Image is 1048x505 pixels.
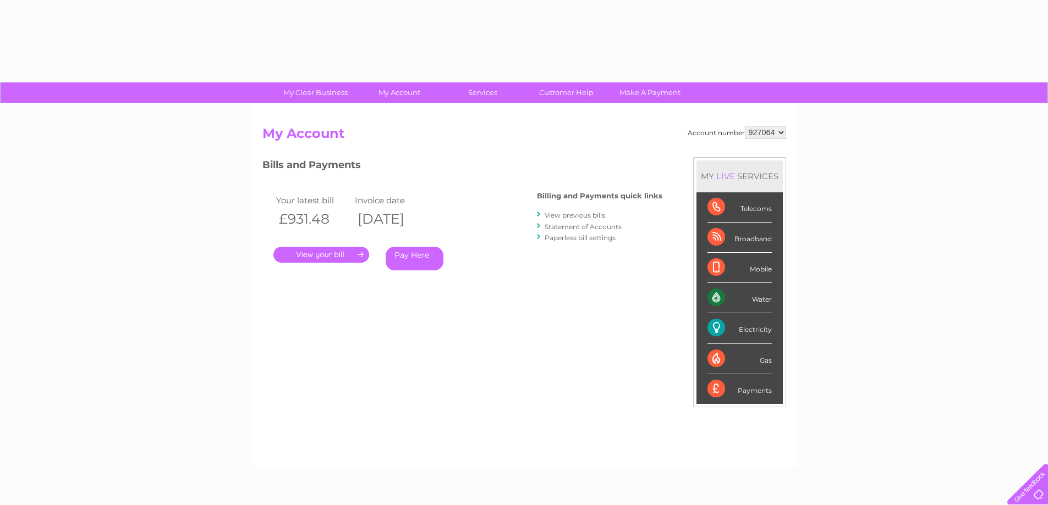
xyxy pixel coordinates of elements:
a: My Account [354,82,445,103]
div: Water [707,283,772,313]
div: Telecoms [707,192,772,223]
div: Broadband [707,223,772,253]
div: Payments [707,374,772,404]
a: Paperless bill settings [545,234,616,242]
h3: Bills and Payments [262,157,662,176]
h4: Billing and Payments quick links [537,192,662,200]
a: Statement of Accounts [545,223,622,231]
a: My Clear Business [270,82,361,103]
a: Pay Here [386,247,443,270]
th: £931.48 [273,208,353,230]
div: Electricity [707,313,772,343]
a: Make A Payment [605,82,695,103]
div: Account number [688,126,786,139]
div: Mobile [707,253,772,283]
h2: My Account [262,126,786,147]
th: [DATE] [352,208,431,230]
td: Your latest bill [273,193,353,208]
div: LIVE [714,171,737,181]
div: MY SERVICES [696,160,783,192]
a: . [273,247,369,263]
div: Gas [707,344,772,374]
a: View previous bills [545,211,605,219]
td: Invoice date [352,193,431,208]
a: Services [437,82,528,103]
a: Customer Help [521,82,612,103]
